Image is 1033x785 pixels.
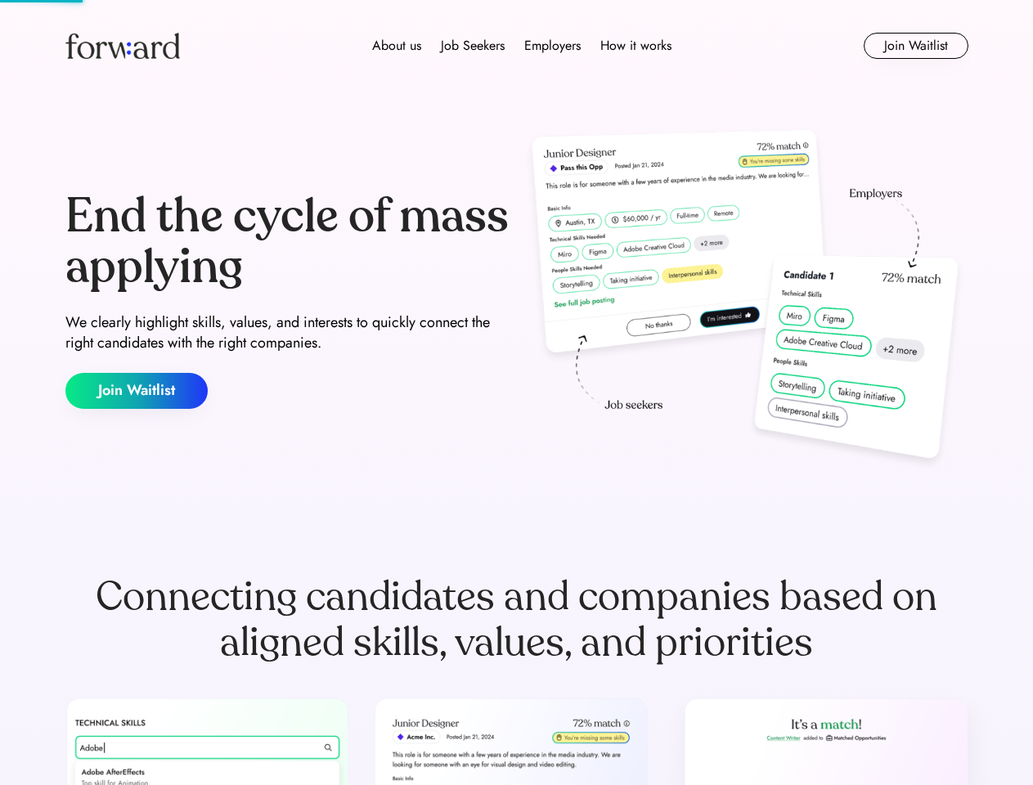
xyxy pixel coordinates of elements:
div: About us [372,36,421,56]
div: How it works [600,36,671,56]
div: We clearly highlight skills, values, and interests to quickly connect the right candidates with t... [65,312,510,353]
button: Join Waitlist [65,373,208,409]
img: hero-image.png [523,124,968,476]
div: Employers [524,36,581,56]
div: End the cycle of mass applying [65,191,510,292]
div: Connecting candidates and companies based on aligned skills, values, and priorities [65,574,968,666]
div: Job Seekers [441,36,505,56]
button: Join Waitlist [864,33,968,59]
img: Forward logo [65,33,180,59]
